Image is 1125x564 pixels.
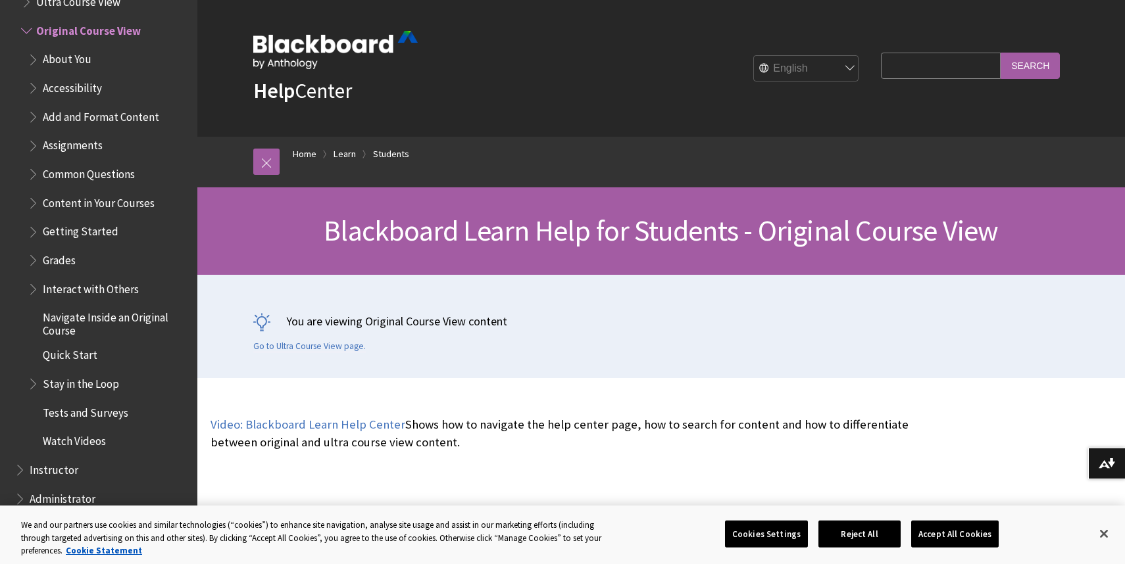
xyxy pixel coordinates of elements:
[211,416,917,450] p: Shows how to navigate the help center page, how to search for content and how to differentiate be...
[725,520,808,548] button: Cookies Settings
[253,78,352,104] a: HelpCenter
[818,520,901,548] button: Reject All
[43,221,118,239] span: Getting Started
[30,488,95,505] span: Administrator
[43,163,135,181] span: Common Questions
[43,373,119,390] span: Stay in the Loop
[30,459,78,477] span: Instructor
[21,519,619,557] div: We and our partners use cookies and similar technologies (“cookies”) to enhance site navigation, ...
[1001,53,1060,78] input: Search
[43,431,106,448] span: Watch Videos
[43,77,102,95] span: Accessibility
[43,49,91,66] span: About You
[324,212,998,248] span: Blackboard Learn Help for Students - Original Course View
[334,146,356,162] a: Learn
[293,146,316,162] a: Home
[43,249,76,267] span: Grades
[66,545,142,556] a: More information about your privacy, opens in a new tab
[43,278,139,296] span: Interact with Others
[36,20,141,37] span: Original Course View
[253,31,418,69] img: Blackboard by Anthology
[1089,519,1118,548] button: Close
[43,135,103,153] span: Assignments
[911,520,999,548] button: Accept All Cookies
[43,192,155,210] span: Content in Your Courses
[754,56,859,82] select: Site Language Selector
[43,402,128,419] span: Tests and Surveys
[211,417,405,433] a: Video: Blackboard Learn Help Center
[253,341,366,352] a: Go to Ultra Course View page.
[253,78,295,104] strong: Help
[373,146,409,162] a: Students
[43,306,188,337] span: Navigate Inside an Original Course
[43,106,159,124] span: Add and Format Content
[43,344,97,362] span: Quick Start
[253,313,1069,329] p: You are viewing Original Course View content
